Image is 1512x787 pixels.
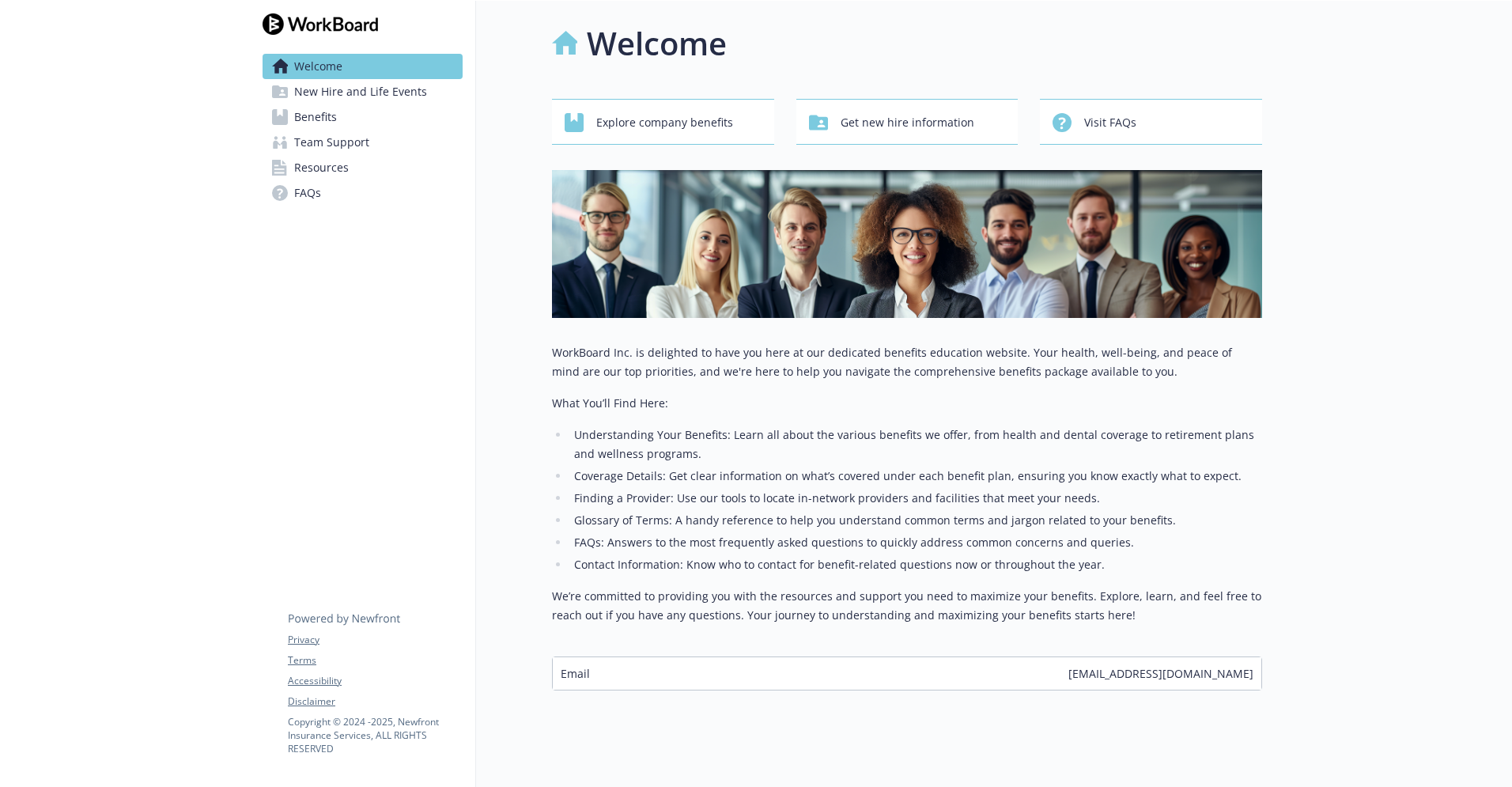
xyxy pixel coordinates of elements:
a: Terms [288,653,462,668]
li: Coverage Details: Get clear information on what’s covered under each benefit plan, ensuring you k... [569,467,1262,486]
a: Privacy [288,633,462,647]
p: WorkBoard Inc. is delighted to have you here at our dedicated benefits education website. Your he... [552,343,1262,381]
li: FAQs: Answers to the most frequently asked questions to quickly address common concerns and queries. [569,533,1262,552]
button: Visit FAQs [1040,99,1262,145]
a: New Hire and Life Events [263,79,463,104]
span: Benefits [294,104,337,130]
span: Email [561,665,590,682]
p: We’re committed to providing you with the resources and support you need to maximize your benefit... [552,587,1262,625]
span: New Hire and Life Events [294,79,427,104]
a: FAQs [263,180,463,206]
span: [EMAIL_ADDRESS][DOMAIN_NAME] [1068,665,1253,682]
button: Explore company benefits [552,99,774,145]
span: Explore company benefits [596,108,733,138]
span: Team Support [294,130,369,155]
span: Visit FAQs [1084,108,1136,138]
span: Get new hire information [841,108,974,138]
li: Glossary of Terms: A handy reference to help you understand common terms and jargon related to yo... [569,511,1262,530]
a: Team Support [263,130,463,155]
li: Understanding Your Benefits: Learn all about the various benefits we offer, from health and denta... [569,426,1262,463]
span: Resources [294,155,349,180]
a: Welcome [263,54,463,79]
span: Welcome [294,54,342,79]
p: What You’ll Find Here: [552,394,1262,413]
a: Benefits [263,104,463,130]
span: FAQs [294,180,321,206]
button: Get new hire information [796,99,1019,145]
img: overview page banner [552,170,1262,318]
p: Copyright © 2024 - 2025 , Newfront Insurance Services, ALL RIGHTS RESERVED [288,715,462,755]
a: Resources [263,155,463,180]
li: Contact Information: Know who to contact for benefit-related questions now or throughout the year. [569,555,1262,574]
h1: Welcome [587,20,727,67]
a: Disclaimer [288,694,462,709]
a: Accessibility [288,674,462,688]
li: Finding a Provider: Use our tools to locate in-network providers and facilities that meet your ne... [569,489,1262,508]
